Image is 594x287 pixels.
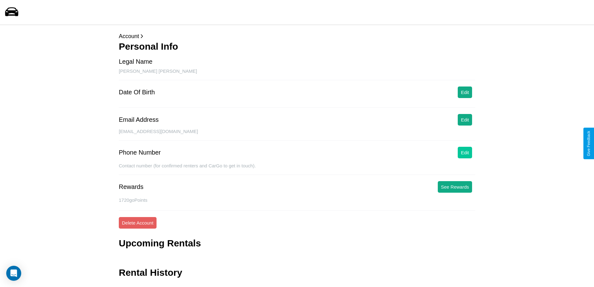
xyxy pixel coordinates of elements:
div: Rewards [119,183,143,191]
h3: Upcoming Rentals [119,238,201,249]
button: Edit [458,114,472,126]
button: See Rewards [438,181,472,193]
h3: Rental History [119,267,182,278]
div: Contact number (for confirmed renters and CarGo to get in touch). [119,163,475,175]
div: Open Intercom Messenger [6,266,21,281]
button: Edit [458,147,472,158]
p: 1720 goPoints [119,196,475,204]
button: Delete Account [119,217,157,229]
button: Edit [458,87,472,98]
div: Legal Name [119,58,152,65]
div: [PERSON_NAME] [PERSON_NAME] [119,68,475,80]
div: Give Feedback [587,131,591,156]
div: [EMAIL_ADDRESS][DOMAIN_NAME] [119,129,475,141]
div: Date Of Birth [119,89,155,96]
div: Phone Number [119,149,161,156]
h3: Personal Info [119,41,475,52]
div: Email Address [119,116,159,123]
p: Account [119,31,475,41]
